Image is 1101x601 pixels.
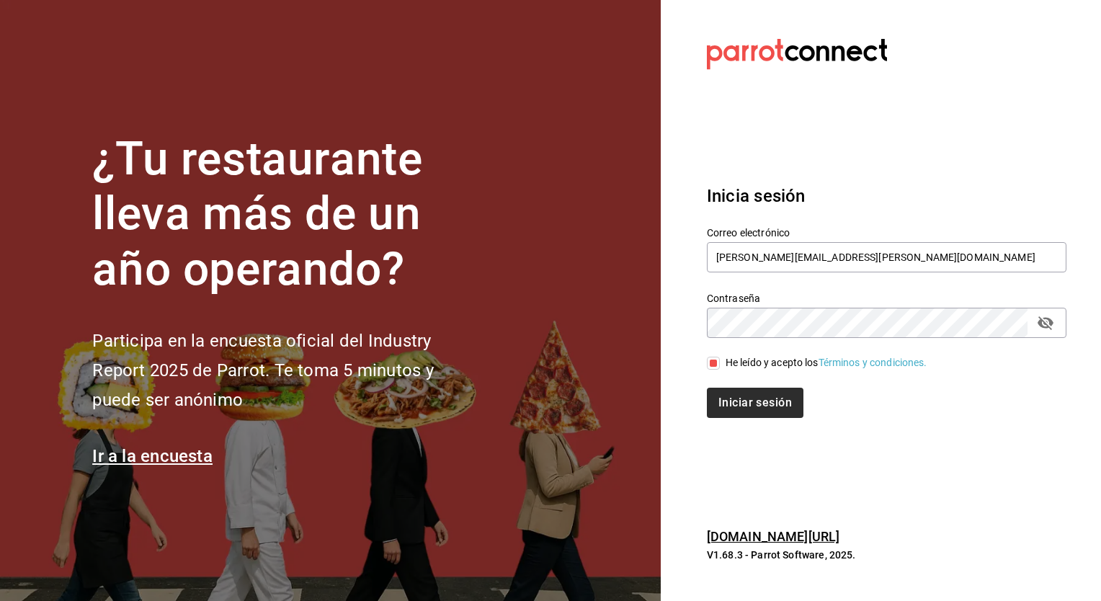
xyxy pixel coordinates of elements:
[92,446,213,466] a: Ir a la encuesta
[92,132,481,298] h1: ¿Tu restaurante lleva más de un año operando?
[726,355,927,370] div: He leído y acepto los
[707,529,839,544] a: [DOMAIN_NAME][URL]
[707,388,803,418] button: Iniciar sesión
[707,227,1066,237] label: Correo electrónico
[707,293,1066,303] label: Contraseña
[1033,311,1058,335] button: passwordField
[707,183,1066,209] h3: Inicia sesión
[819,357,927,368] a: Términos y condiciones.
[92,326,481,414] h2: Participa en la encuesta oficial del Industry Report 2025 de Parrot. Te toma 5 minutos y puede se...
[707,548,1066,562] p: V1.68.3 - Parrot Software, 2025.
[707,242,1066,272] input: Ingresa tu correo electrónico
